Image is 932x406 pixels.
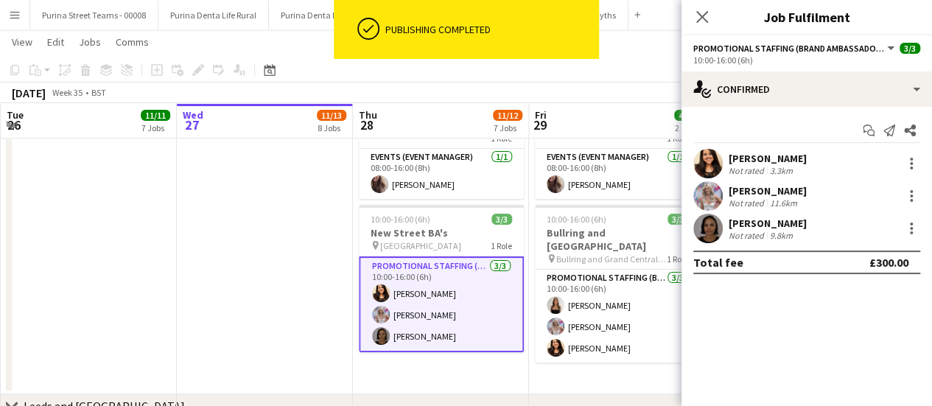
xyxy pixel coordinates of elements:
[494,122,522,133] div: 7 Jobs
[729,152,807,165] div: [PERSON_NAME]
[693,43,897,54] button: Promotional Staffing (Brand Ambassadors)
[682,7,932,27] h3: Job Fulfilment
[91,87,106,98] div: BST
[667,253,688,265] span: 1 Role
[12,35,32,49] span: View
[317,110,346,121] span: 11/13
[729,165,767,176] div: Not rated
[491,240,512,251] span: 1 Role
[183,108,203,122] span: Wed
[181,116,203,133] span: 27
[493,110,522,121] span: 11/12
[535,108,547,122] span: Fri
[535,97,700,199] app-job-card: 08:00-16:00 (8h)1/1Event Manager1 RoleEvents (Event Manager)1/108:00-16:00 (8h)[PERSON_NAME]
[73,32,107,52] a: Jobs
[767,197,800,209] div: 11.6km
[767,165,796,176] div: 3.3km
[6,32,38,52] a: View
[682,71,932,107] div: Confirmed
[4,116,24,133] span: 26
[675,122,698,133] div: 2 Jobs
[79,35,101,49] span: Jobs
[110,32,155,52] a: Comms
[729,230,767,241] div: Not rated
[30,1,158,29] button: Purina Street Teams - 00008
[385,23,593,36] div: Publishing completed
[357,116,377,133] span: 28
[535,226,700,253] h3: Bullring and [GEOGRAPHIC_DATA]
[693,55,920,66] div: 10:00-16:00 (6h)
[7,108,24,122] span: Tue
[359,226,524,239] h3: New Street BA's
[729,197,767,209] div: Not rated
[41,32,70,52] a: Edit
[491,214,512,225] span: 3/3
[371,214,430,225] span: 10:00-16:00 (6h)
[729,184,807,197] div: [PERSON_NAME]
[729,217,807,230] div: [PERSON_NAME]
[535,270,700,363] app-card-role: Promotional Staffing (Brand Ambassadors)3/310:00-16:00 (6h)[PERSON_NAME][PERSON_NAME][PERSON_NAME]
[535,149,700,199] app-card-role: Events (Event Manager)1/108:00-16:00 (8h)[PERSON_NAME]
[269,1,374,29] button: Purina Denta Life City
[693,43,885,54] span: Promotional Staffing (Brand Ambassadors)
[674,110,695,121] span: 4/4
[547,214,606,225] span: 10:00-16:00 (6h)
[141,110,170,121] span: 11/11
[359,97,524,199] app-job-card: 08:00-16:00 (8h)1/1Event Manager1 RoleEvents (Event Manager)1/108:00-16:00 (8h)[PERSON_NAME]
[318,122,346,133] div: 8 Jobs
[533,116,547,133] span: 29
[359,256,524,352] app-card-role: Promotional Staffing (Brand Ambassadors)3/310:00-16:00 (6h)[PERSON_NAME][PERSON_NAME][PERSON_NAME]
[575,1,628,29] button: Smyths
[693,255,743,270] div: Total fee
[535,205,700,363] app-job-card: 10:00-16:00 (6h)3/3Bullring and [GEOGRAPHIC_DATA] Bullring and Grand Central BA's1 RolePromotiona...
[47,35,64,49] span: Edit
[141,122,169,133] div: 7 Jobs
[767,230,796,241] div: 9.8km
[359,205,524,352] app-job-card: 10:00-16:00 (6h)3/3New Street BA's [GEOGRAPHIC_DATA]1 RolePromotional Staffing (Brand Ambassadors...
[158,1,269,29] button: Purina Denta Life Rural
[900,43,920,54] span: 3/3
[380,240,461,251] span: [GEOGRAPHIC_DATA]
[556,253,667,265] span: Bullring and Grand Central BA's
[668,214,688,225] span: 3/3
[49,87,85,98] span: Week 35
[116,35,149,49] span: Comms
[12,85,46,100] div: [DATE]
[359,108,377,122] span: Thu
[869,255,908,270] div: £300.00
[359,149,524,199] app-card-role: Events (Event Manager)1/108:00-16:00 (8h)[PERSON_NAME]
